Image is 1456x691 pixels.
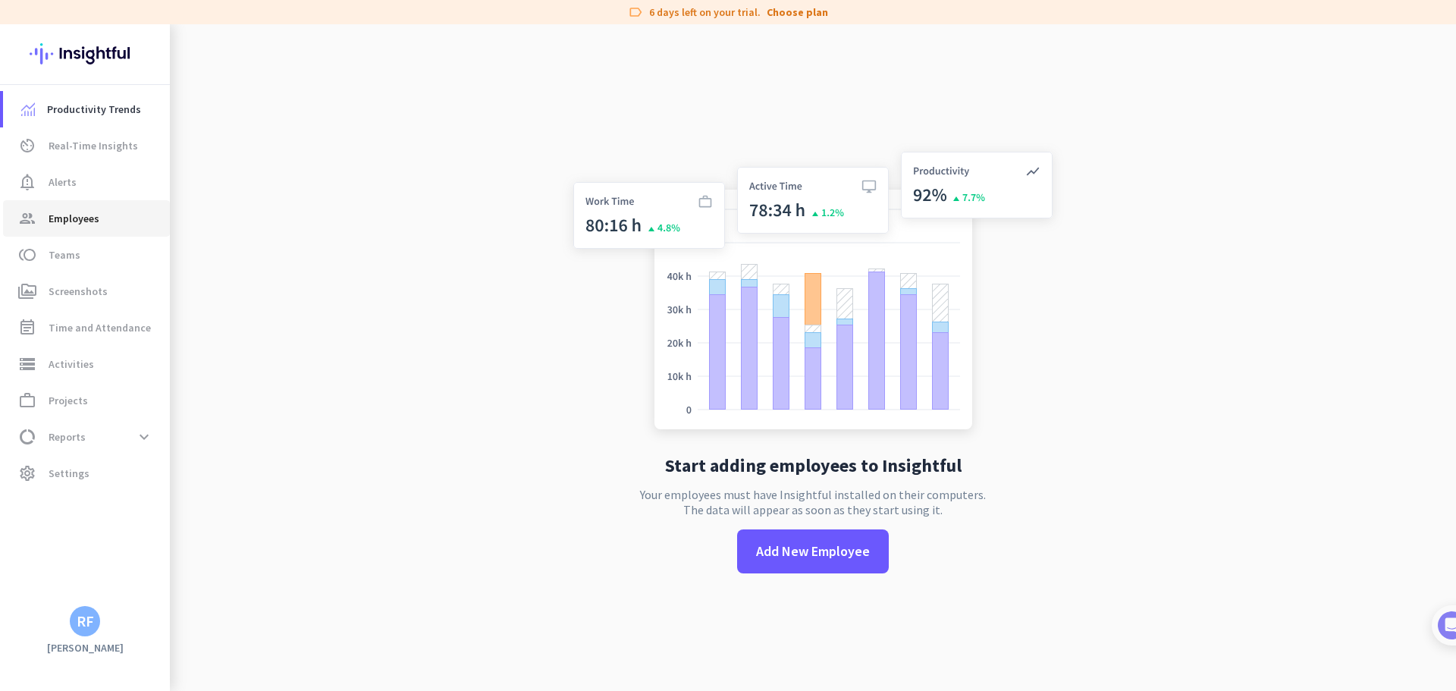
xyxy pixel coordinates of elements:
span: Time and Attendance [49,319,151,337]
a: groupEmployees [3,200,170,237]
i: work_outline [18,391,36,410]
a: data_usageReportsexpand_more [3,419,170,455]
span: Add New Employee [756,542,870,561]
i: perm_media [18,282,36,300]
span: Teams [49,246,80,264]
i: av_timer [18,137,36,155]
h2: Start adding employees to Insightful [665,457,962,475]
span: Settings [49,464,89,482]
button: expand_more [130,423,158,451]
span: Alerts [49,173,77,191]
p: Your employees must have Insightful installed on their computers. The data will appear as soon as... [640,487,986,517]
a: work_outlineProjects [3,382,170,419]
span: Activities [49,355,94,373]
i: storage [18,355,36,373]
a: settingsSettings [3,455,170,492]
a: storageActivities [3,346,170,382]
span: Screenshots [49,282,108,300]
img: Insightful logo [30,24,140,83]
i: group [18,209,36,228]
a: av_timerReal-Time Insights [3,127,170,164]
i: toll [18,246,36,264]
a: perm_mediaScreenshots [3,273,170,309]
a: event_noteTime and Attendance [3,309,170,346]
span: Real-Time Insights [49,137,138,155]
span: Reports [49,428,86,446]
span: Productivity Trends [47,100,141,118]
span: Employees [49,209,99,228]
i: notification_important [18,173,36,191]
img: no-search-results [562,143,1064,444]
i: data_usage [18,428,36,446]
i: event_note [18,319,36,337]
a: notification_importantAlerts [3,164,170,200]
a: tollTeams [3,237,170,273]
div: RF [77,614,94,629]
img: menu-item [21,102,35,116]
a: menu-itemProductivity Trends [3,91,170,127]
span: Projects [49,391,88,410]
button: Add New Employee [737,529,889,573]
i: settings [18,464,36,482]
